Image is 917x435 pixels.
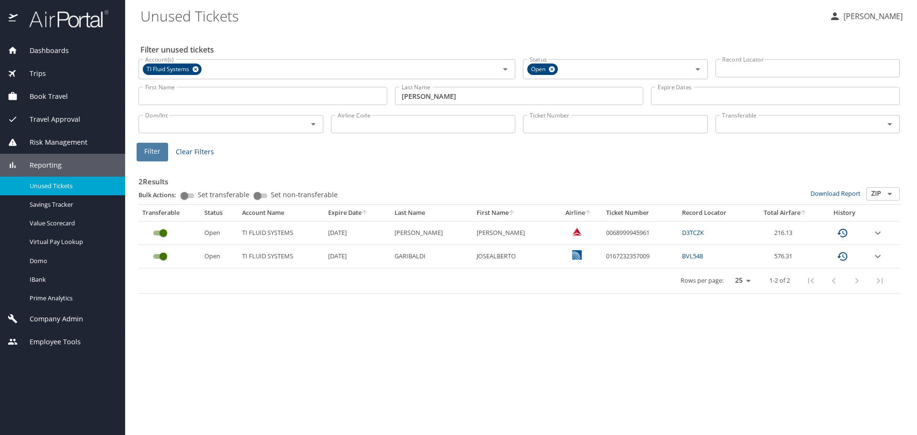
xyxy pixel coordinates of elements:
[473,205,555,221] th: First Name
[30,200,114,209] span: Savings Tracker
[324,221,390,244] td: [DATE]
[201,221,238,244] td: Open
[30,275,114,284] span: IBank
[18,314,83,324] span: Company Admin
[509,210,515,216] button: sort
[18,45,69,56] span: Dashboards
[572,250,582,260] img: United Airlines
[883,187,896,201] button: Open
[198,191,249,198] span: Set transferable
[143,64,202,75] div: TI Fluid Systems
[238,245,325,268] td: TI FLUID SYSTEMS
[727,274,754,288] select: rows per page
[30,181,114,191] span: Unused Tickets
[572,227,582,236] img: Delta Airlines
[142,209,197,217] div: Transferable
[238,205,325,221] th: Account Name
[139,191,184,199] p: Bulk Actions:
[872,227,884,239] button: expand row
[527,64,558,75] div: Open
[30,256,114,265] span: Domo
[238,221,325,244] td: TI FLUID SYSTEMS
[391,221,473,244] td: [PERSON_NAME]
[682,252,703,260] a: BVL548
[18,137,87,148] span: Risk Management
[499,63,512,76] button: Open
[18,114,80,125] span: Travel Approval
[825,8,906,25] button: [PERSON_NAME]
[681,277,724,284] p: Rows per page:
[18,337,81,347] span: Employee Tools
[30,237,114,246] span: Virtual Pay Lookup
[750,245,821,268] td: 576.31
[585,210,592,216] button: sort
[144,146,160,158] span: Filter
[555,205,602,221] th: Airline
[172,143,218,161] button: Clear Filters
[473,245,555,268] td: JOSEALBERTO
[201,245,238,268] td: Open
[324,245,390,268] td: [DATE]
[682,228,704,237] a: D3TCZK
[391,245,473,268] td: GARIBALDI
[602,205,678,221] th: Ticket Number
[391,205,473,221] th: Last Name
[527,64,551,74] span: Open
[18,160,62,170] span: Reporting
[324,205,390,221] th: Expire Date
[362,210,368,216] button: sort
[602,245,678,268] td: 0167232357009
[872,251,884,262] button: expand row
[140,1,821,31] h1: Unused Tickets
[139,205,900,294] table: custom pagination table
[176,146,214,158] span: Clear Filters
[602,221,678,244] td: 0068999945961
[271,191,338,198] span: Set non-transferable
[841,11,903,22] p: [PERSON_NAME]
[800,210,807,216] button: sort
[137,143,168,161] button: Filter
[30,294,114,303] span: Prime Analytics
[691,63,704,76] button: Open
[883,117,896,131] button: Open
[821,205,868,221] th: History
[810,189,861,198] a: Download Report
[9,10,19,28] img: icon-airportal.png
[473,221,555,244] td: [PERSON_NAME]
[30,219,114,228] span: Value Scorecard
[18,91,68,102] span: Book Travel
[143,64,195,74] span: TI Fluid Systems
[678,205,750,221] th: Record Locator
[750,221,821,244] td: 216.13
[139,170,900,187] h3: 2 Results
[18,68,46,79] span: Trips
[750,205,821,221] th: Total Airfare
[140,42,902,57] h2: Filter unused tickets
[19,10,108,28] img: airportal-logo.png
[307,117,320,131] button: Open
[201,205,238,221] th: Status
[769,277,790,284] p: 1-2 of 2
